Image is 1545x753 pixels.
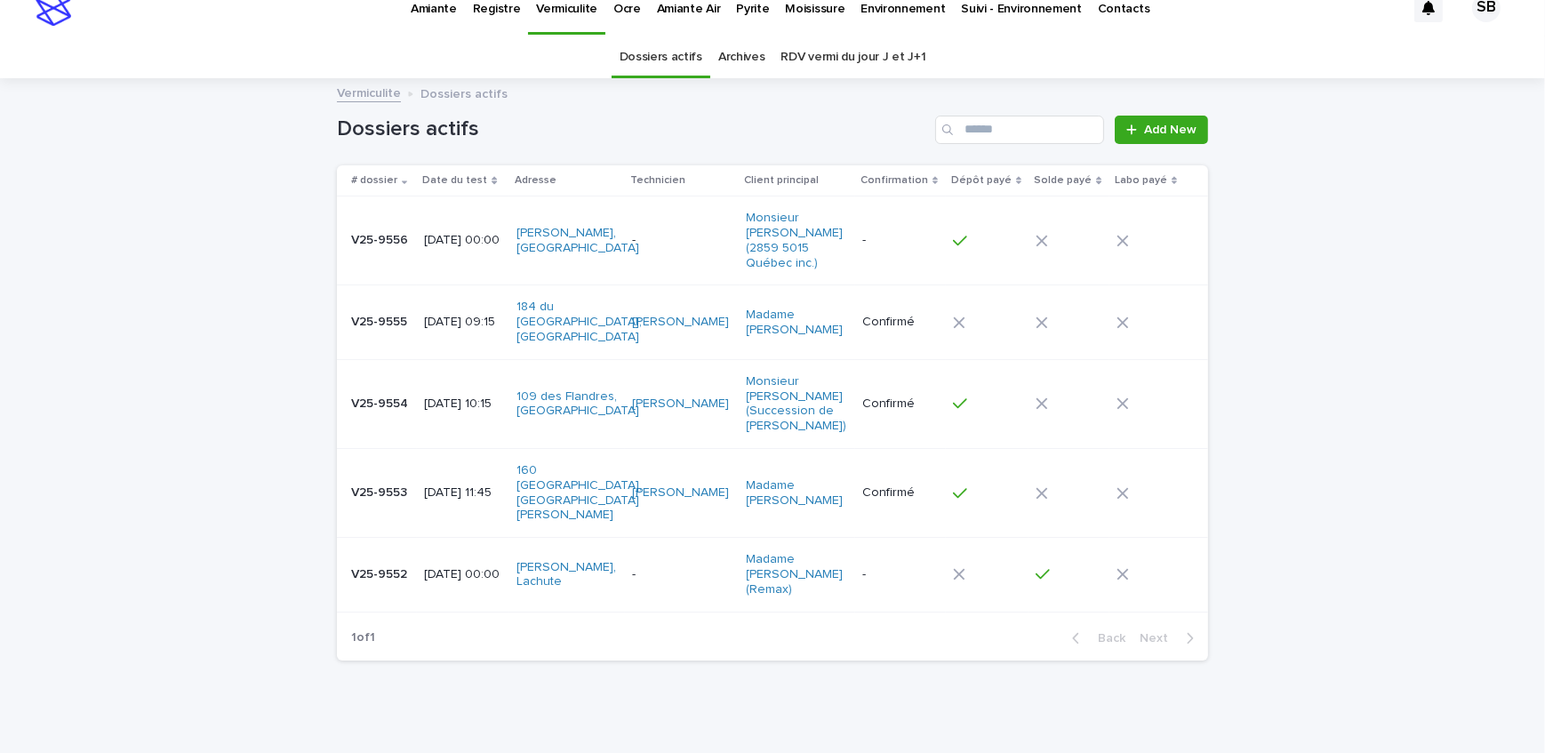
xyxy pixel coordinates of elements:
p: V25-9556 [351,229,412,248]
p: - [862,233,939,248]
p: Dossiers actifs [420,83,508,102]
p: Confirmé [862,397,939,412]
tr: V25-9552V25-9552 [DATE] 00:00[PERSON_NAME], Lachute -Madame [PERSON_NAME] (Remax) - [337,538,1208,612]
p: [DATE] 10:15 [424,397,502,412]
p: [DATE] 00:00 [424,567,502,582]
h1: Dossiers actifs [337,116,928,142]
p: - [862,567,939,582]
a: 109 des Flandres, [GEOGRAPHIC_DATA] [516,389,639,420]
p: Confirmé [862,315,939,330]
p: Dépôt payé [951,171,1012,190]
p: V25-9552 [351,564,411,582]
p: V25-9554 [351,393,412,412]
p: 1 of 1 [337,616,389,660]
p: Confirmé [862,485,939,501]
p: Adresse [515,171,556,190]
a: Dossiers actifs [620,36,702,78]
a: Madame [PERSON_NAME] [747,478,845,509]
p: [DATE] 09:15 [424,315,502,330]
p: Date du test [422,171,487,190]
a: Madame [PERSON_NAME] [747,308,845,338]
p: V25-9555 [351,311,411,330]
p: Solde payé [1034,171,1092,190]
a: Archives [718,36,765,78]
p: [DATE] 11:45 [424,485,502,501]
tr: V25-9553V25-9553 [DATE] 11:45160 [GEOGRAPHIC_DATA], [GEOGRAPHIC_DATA][PERSON_NAME] [PERSON_NAME] ... [337,448,1208,537]
p: - [632,233,731,248]
a: Madame [PERSON_NAME] (Remax) [747,552,845,597]
a: Add New [1115,116,1208,144]
a: [PERSON_NAME], [GEOGRAPHIC_DATA] [516,226,639,256]
tr: V25-9556V25-9556 [DATE] 00:00[PERSON_NAME], [GEOGRAPHIC_DATA] -Monsieur [PERSON_NAME] (2859 5015 ... [337,196,1208,285]
a: [PERSON_NAME], Lachute [516,560,616,590]
p: # dossier [351,171,397,190]
button: Next [1133,630,1208,646]
p: - [632,567,731,582]
p: V25-9553 [351,482,411,501]
a: [PERSON_NAME] [632,485,729,501]
a: 184 du [GEOGRAPHIC_DATA], [GEOGRAPHIC_DATA] [516,300,642,344]
tr: V25-9555V25-9555 [DATE] 09:15184 du [GEOGRAPHIC_DATA], [GEOGRAPHIC_DATA] [PERSON_NAME] Madame [PE... [337,285,1208,359]
p: Confirmation [861,171,928,190]
span: Add New [1144,124,1197,136]
p: [DATE] 00:00 [424,233,502,248]
span: Next [1140,632,1179,645]
p: Technicien [630,171,685,190]
a: [PERSON_NAME] [632,315,729,330]
p: Labo payé [1115,171,1167,190]
p: Client principal [745,171,820,190]
a: Vermiculite [337,82,401,102]
a: RDV vermi du jour J et J+1 [781,36,925,78]
a: Monsieur [PERSON_NAME] (Succession de [PERSON_NAME]) [747,374,847,434]
span: Back [1087,632,1125,645]
a: 160 [GEOGRAPHIC_DATA], [GEOGRAPHIC_DATA][PERSON_NAME] [516,463,642,523]
tr: V25-9554V25-9554 [DATE] 10:15109 des Flandres, [GEOGRAPHIC_DATA] [PERSON_NAME] Monsieur [PERSON_N... [337,359,1208,448]
button: Back [1058,630,1133,646]
a: [PERSON_NAME] [632,397,729,412]
a: Monsieur [PERSON_NAME] (2859 5015 Québec inc.) [747,211,845,270]
input: Search [935,116,1104,144]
